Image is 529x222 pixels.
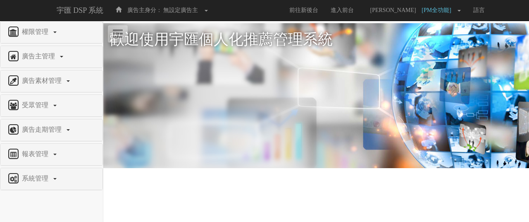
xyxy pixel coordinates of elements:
[7,50,96,63] a: 廣告主管理
[20,101,52,109] span: 受眾管理
[20,77,66,84] span: 廣告素材管理
[163,7,198,13] span: 無設定廣告主
[20,175,52,182] span: 系統管理
[7,26,96,39] a: 權限管理
[20,28,52,35] span: 權限管理
[7,75,96,88] a: 廣告素材管理
[422,7,455,13] span: [PM全功能]
[366,7,420,13] span: [PERSON_NAME]
[7,99,96,112] a: 受眾管理
[7,148,96,161] a: 報表管理
[7,123,96,137] a: 廣告走期管理
[7,172,96,186] a: 系統管理
[20,150,52,157] span: 報表管理
[20,126,66,133] span: 廣告走期管理
[127,7,162,13] span: 廣告主身分：
[20,53,59,60] span: 廣告主管理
